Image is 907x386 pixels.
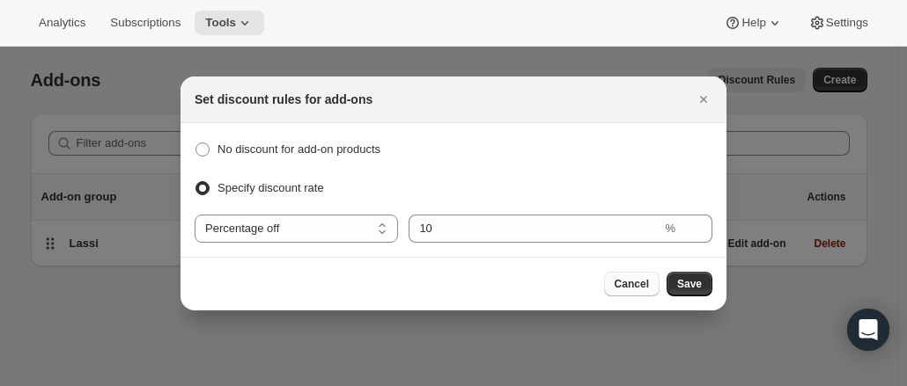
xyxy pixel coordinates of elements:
[847,309,889,351] div: Open Intercom Messenger
[826,16,868,30] span: Settings
[218,181,324,194] span: Specify discount rate
[195,11,264,35] button: Tools
[741,16,765,30] span: Help
[100,11,191,35] button: Subscriptions
[677,277,702,291] span: Save
[218,142,380,156] span: No discount for add-on products
[665,222,675,235] span: %
[798,11,879,35] button: Settings
[28,11,96,35] button: Analytics
[615,277,649,291] span: Cancel
[195,91,372,108] h2: Set discount rules for add-ons
[604,272,660,296] button: Cancel
[205,16,236,30] span: Tools
[110,16,181,30] span: Subscriptions
[39,16,85,30] span: Analytics
[691,87,716,112] button: Close
[667,272,712,296] button: Save
[713,11,793,35] button: Help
